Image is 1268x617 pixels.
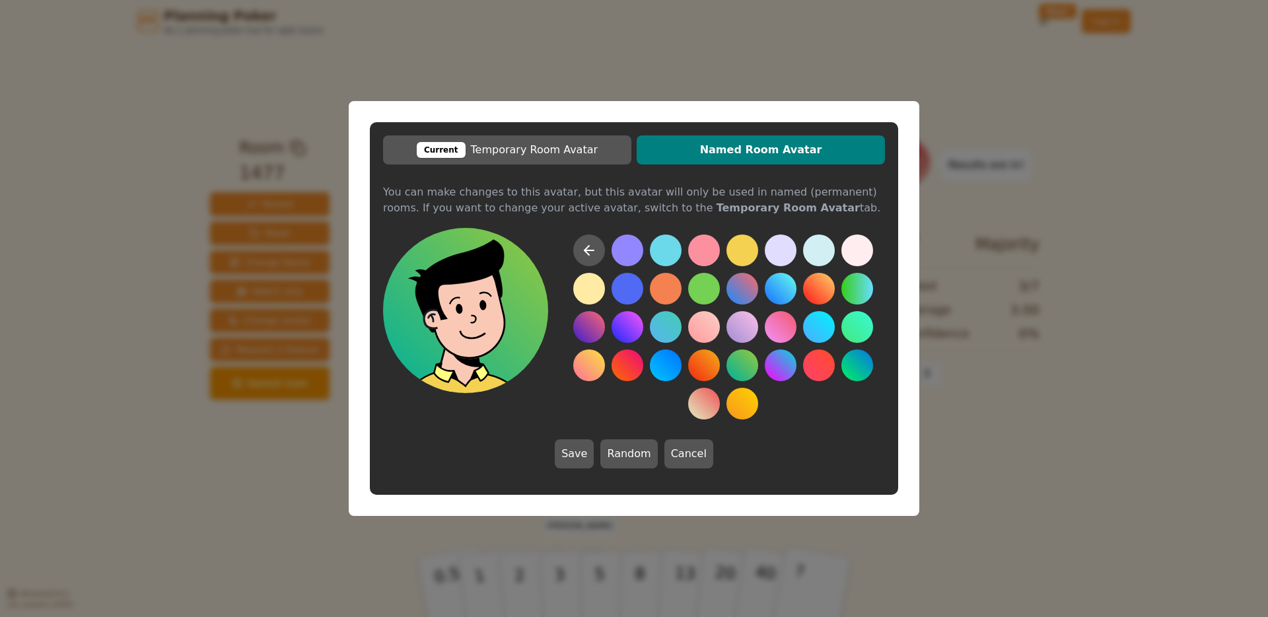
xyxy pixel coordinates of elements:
[664,439,713,468] button: Cancel
[643,142,878,158] span: Named Room Avatar
[383,184,885,195] div: You can make changes to this avatar, but this avatar will only be used in named (permanent) rooms...
[600,439,657,468] button: Random
[383,135,631,164] button: CurrentTemporary Room Avatar
[417,142,466,158] div: Current
[637,135,885,164] button: Named Room Avatar
[555,439,594,468] button: Save
[717,201,860,214] b: Temporary Room Avatar
[390,142,625,158] span: Temporary Room Avatar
